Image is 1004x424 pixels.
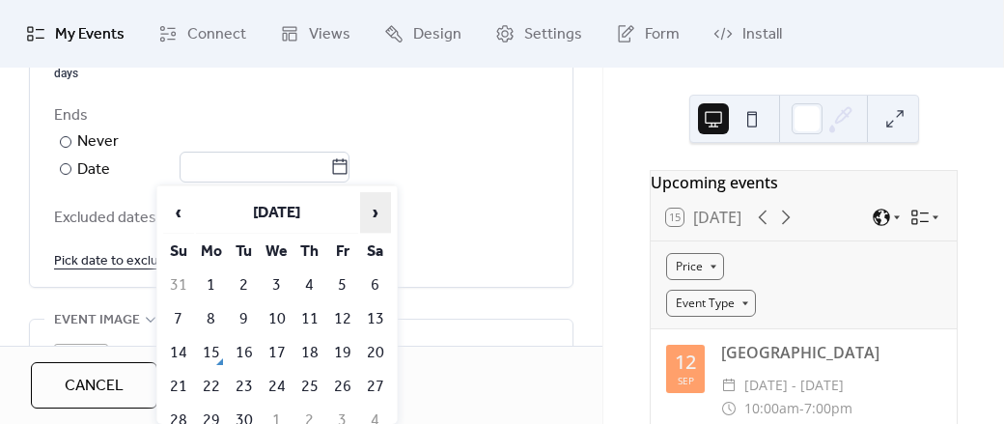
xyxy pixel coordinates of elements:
a: [GEOGRAPHIC_DATA] [721,342,879,363]
span: Views [309,23,350,46]
th: Sa [360,236,391,268]
td: 12 [327,303,358,335]
th: Mo [196,236,227,268]
td: 9 [229,303,260,335]
a: My Events [12,8,139,60]
th: We [262,236,293,268]
a: Design [370,8,476,60]
span: Connect [187,23,246,46]
td: 27 [360,371,391,403]
th: Th [294,236,325,268]
a: Settings [481,8,597,60]
span: [DATE] - [DATE] [744,374,844,397]
td: 13 [360,303,391,335]
td: 19 [327,337,358,369]
td: 15 [196,337,227,369]
span: Cancel [65,375,124,398]
td: 20 [360,337,391,369]
span: My Events [55,23,125,46]
td: 22 [196,371,227,403]
td: 6 [360,269,391,301]
td: 2 [229,269,260,301]
td: 31 [163,269,194,301]
td: 7 [163,303,194,335]
span: 10:00am [744,397,799,420]
td: 24 [262,371,293,403]
span: Pick date to exclude [54,250,174,273]
th: [DATE] [196,192,358,234]
span: › [361,193,390,232]
a: Views [265,8,365,60]
th: Su [163,236,194,268]
div: ​ [721,374,737,397]
span: - [799,397,804,420]
td: 11 [294,303,325,335]
td: 14 [163,337,194,369]
div: Date [77,157,349,183]
span: Design [413,23,461,46]
a: Form [601,8,694,60]
div: Sep [678,376,694,385]
th: Tu [229,236,260,268]
td: 21 [163,371,194,403]
div: Upcoming events [651,171,957,194]
td: 3 [262,269,293,301]
td: 8 [196,303,227,335]
td: 23 [229,371,260,403]
span: 7:00pm [804,397,852,420]
td: 1 [196,269,227,301]
span: ‹ [164,193,193,232]
td: 26 [327,371,358,403]
span: Excluded dates [54,207,548,230]
td: 18 [294,337,325,369]
td: 17 [262,337,293,369]
div: Ends [54,104,544,127]
button: Cancel [31,362,157,409]
td: 4 [294,269,325,301]
div: ​ [721,397,737,420]
td: 10 [262,303,293,335]
div: days [54,66,205,81]
td: 5 [327,269,358,301]
th: Fr [327,236,358,268]
span: Event image [54,309,140,332]
span: Form [645,23,680,46]
a: Install [699,8,796,60]
td: 16 [229,337,260,369]
div: Never [77,130,120,154]
span: Settings [524,23,582,46]
a: Connect [144,8,261,60]
td: 25 [294,371,325,403]
div: ; [54,344,108,398]
div: 12 [675,353,696,372]
span: Install [742,23,782,46]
